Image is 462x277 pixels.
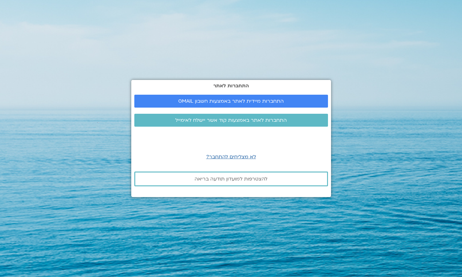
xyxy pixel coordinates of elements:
span: להצטרפות למועדון תודעה בריאה [195,176,267,182]
h2: התחברות לאתר [134,83,328,89]
a: להצטרפות למועדון תודעה בריאה [134,172,328,186]
a: התחברות לאתר באמצעות קוד אשר יישלח לאימייל [134,114,328,127]
span: התחברות לאתר באמצעות קוד אשר יישלח לאימייל [175,117,287,123]
a: לא מצליחים להתחבר? [206,153,256,160]
span: התחברות מיידית לאתר באמצעות חשבון GMAIL [178,98,284,104]
a: התחברות מיידית לאתר באמצעות חשבון GMAIL [134,95,328,108]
